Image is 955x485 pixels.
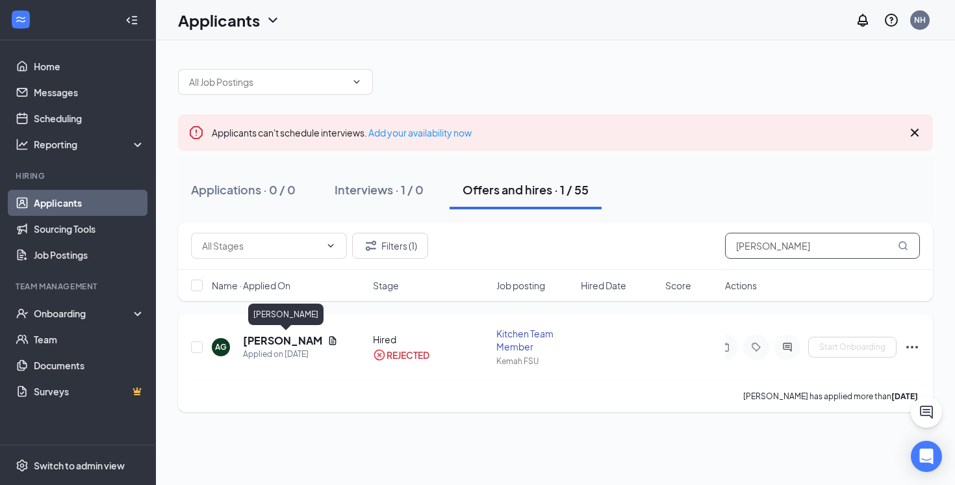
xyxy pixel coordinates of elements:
[243,348,338,361] div: Applied on [DATE]
[34,242,145,268] a: Job Postings
[665,279,691,292] span: Score
[125,14,138,27] svg: Collapse
[808,337,897,358] button: Start Onboarding
[335,181,424,198] div: Interviews · 1 / 0
[351,77,362,87] svg: ChevronDown
[34,352,145,378] a: Documents
[34,326,145,352] a: Team
[725,279,757,292] span: Actions
[16,307,29,320] svg: UserCheck
[16,170,142,181] div: Hiring
[16,459,29,472] svg: Settings
[34,378,145,404] a: SurveysCrown
[188,125,204,140] svg: Error
[725,233,920,259] input: Search in offers and hires
[743,391,920,402] p: [PERSON_NAME] has applied more than .
[907,125,923,140] svg: Cross
[34,307,134,320] div: Onboarding
[911,397,942,428] button: ChatActive
[16,281,142,292] div: Team Management
[855,12,871,28] svg: Notifications
[327,335,338,346] svg: Document
[387,348,429,361] div: REJECTED
[212,127,472,138] span: Applicants can't schedule interviews.
[891,391,918,401] b: [DATE]
[373,348,386,361] svg: CrossCircle
[34,216,145,242] a: Sourcing Tools
[215,341,227,352] div: AG
[368,127,472,138] a: Add your availability now
[919,404,934,420] svg: ChatActive
[16,138,29,151] svg: Analysis
[243,334,322,348] h5: [PERSON_NAME]
[352,233,428,259] button: Filter Filters (1)
[884,12,899,28] svg: QuestionInfo
[496,356,573,367] div: Kemah FSU
[911,441,942,472] div: Open Intercom Messenger
[463,181,589,198] div: Offers and hires · 1 / 55
[34,105,145,131] a: Scheduling
[189,75,346,89] input: All Job Postings
[717,342,733,352] svg: Note
[212,279,290,292] span: Name · Applied On
[373,279,399,292] span: Stage
[178,9,260,31] h1: Applicants
[34,190,145,216] a: Applicants
[325,241,336,251] svg: ChevronDown
[373,333,488,346] div: Hired
[581,279,626,292] span: Hired Date
[34,138,146,151] div: Reporting
[14,13,27,26] svg: WorkstreamLogo
[496,279,545,292] span: Job posting
[363,238,379,254] svg: Filter
[34,79,145,105] a: Messages
[898,241,908,251] svg: MagnifyingGlass
[34,53,145,79] a: Home
[914,14,926,25] div: NH
[202,239,320,253] input: All Stages
[748,342,764,352] svg: Tag
[34,459,125,472] div: Switch to admin view
[496,327,573,353] div: Kitchen Team Member
[904,339,920,355] svg: Ellipses
[780,342,795,352] svg: ActiveChat
[191,181,296,198] div: Applications · 0 / 0
[265,12,281,28] svg: ChevronDown
[819,343,885,352] span: Start Onboarding
[248,304,324,325] div: [PERSON_NAME]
